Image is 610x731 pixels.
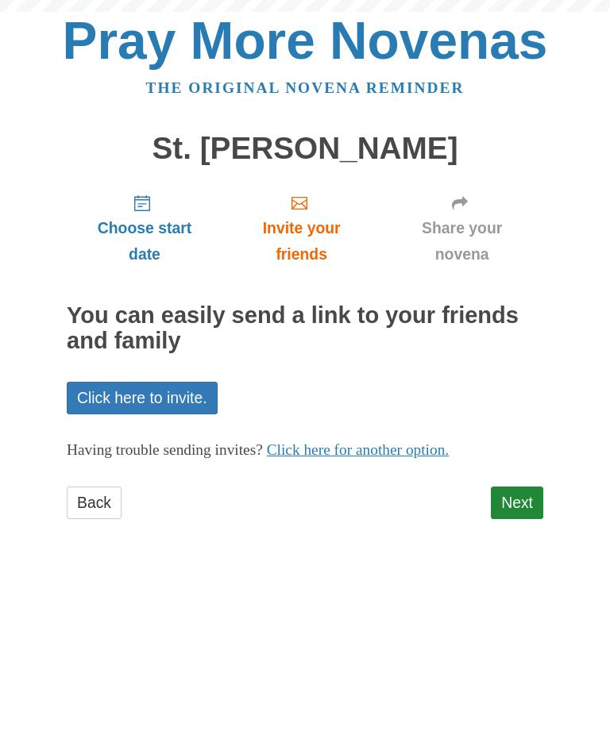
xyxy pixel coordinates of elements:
a: Click here to invite. [67,382,218,414]
a: Choose start date [67,181,222,275]
span: Having trouble sending invites? [67,441,263,458]
h1: St. [PERSON_NAME] [67,132,543,166]
a: The original novena reminder [146,79,465,96]
a: Back [67,487,122,519]
span: Choose start date [83,215,207,267]
a: Pray More Novenas [63,11,548,70]
h2: You can easily send a link to your friends and family [67,303,543,354]
a: Next [491,487,543,519]
a: Share your novena [380,181,543,275]
span: Share your novena [396,215,527,267]
span: Invite your friends [238,215,365,267]
a: Invite your friends [222,181,380,275]
a: Click here for another option. [267,441,450,458]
